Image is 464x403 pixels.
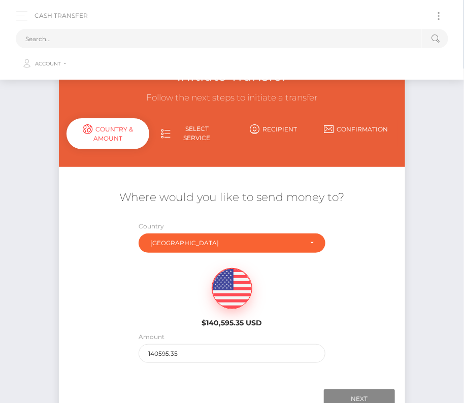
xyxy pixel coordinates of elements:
button: Toggle navigation [429,9,448,23]
h5: Where would you like to send money to? [67,190,397,206]
a: Select Service [149,120,232,147]
button: United States [139,233,325,253]
h3: Follow the next steps to initiate a transfer [67,92,397,104]
label: Country [139,222,164,231]
h6: $140,595.35 USD [182,319,282,327]
span: Account [35,59,61,69]
div: [GEOGRAPHIC_DATA] [150,239,302,247]
input: Search... [16,29,422,48]
a: Recipient [232,120,315,138]
a: Confirmation [315,120,397,138]
div: Country & Amount [67,118,149,149]
input: Amount to send in USD (Maximum: 140595.35) [139,344,325,363]
label: Amount [139,332,164,342]
img: USD.png [212,268,252,309]
a: Cash Transfer [35,5,88,26]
